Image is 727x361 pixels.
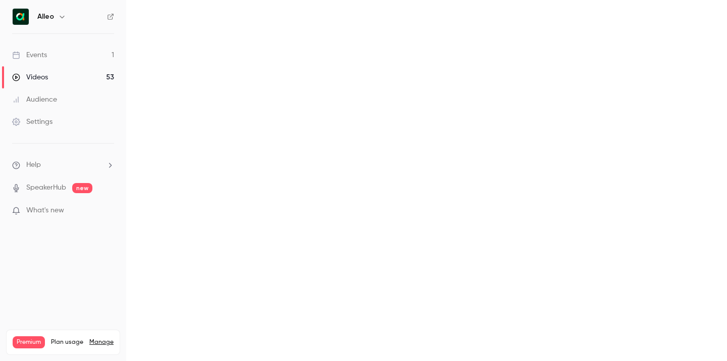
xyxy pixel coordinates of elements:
li: help-dropdown-opener [12,160,114,170]
a: SpeakerHub [26,183,66,193]
h6: Alleo [37,12,54,22]
span: Premium [13,336,45,348]
div: Settings [12,117,53,127]
span: What's new [26,205,64,216]
div: Videos [12,72,48,82]
div: Audience [12,95,57,105]
img: Alleo [13,9,29,25]
span: new [72,183,92,193]
span: Help [26,160,41,170]
iframe: Noticeable Trigger [102,206,114,215]
div: Events [12,50,47,60]
a: Manage [89,338,114,346]
span: Plan usage [51,338,83,346]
